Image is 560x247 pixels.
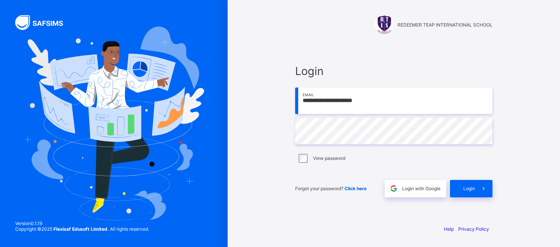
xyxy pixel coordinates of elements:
span: Copyright © 2025 All rights reserved. [15,226,149,232]
a: Privacy Policy [458,226,489,232]
img: Hero Image [24,27,204,220]
span: Login [463,186,475,191]
a: Click here [344,186,367,191]
span: REDEEMER TEAP INTERNATIONAL SCHOOL [398,22,492,28]
img: SAFSIMS Logo [15,15,72,30]
span: Version 0.1.19 [15,220,149,226]
span: Login with Google [402,186,440,191]
label: View password [313,155,345,161]
span: Login [295,64,492,78]
a: Help [444,226,454,232]
img: google.396cfc9801f0270233282035f929180a.svg [389,184,398,193]
span: Forgot your password? [295,186,367,191]
strong: Flexisaf Edusoft Limited. [53,226,109,232]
